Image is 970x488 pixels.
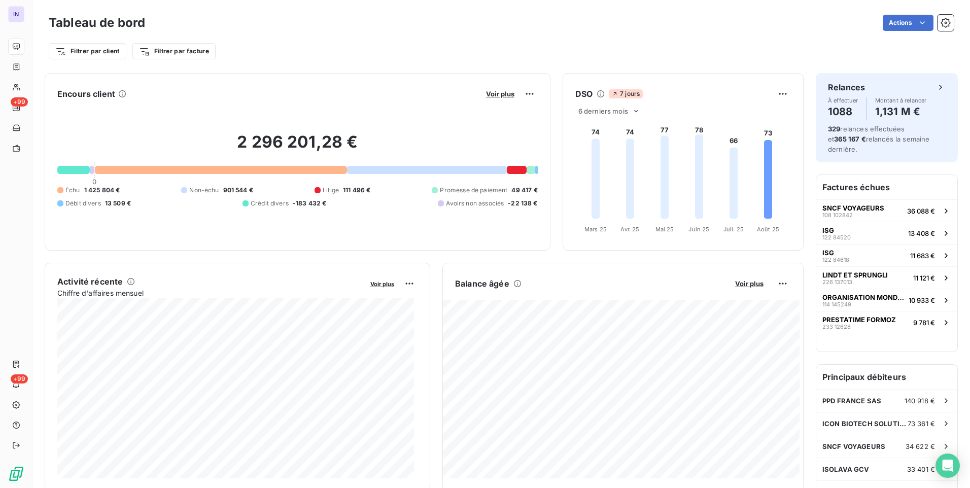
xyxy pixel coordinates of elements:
span: PPD FRANCE SAS [822,397,881,405]
span: 10 933 € [909,296,935,304]
span: Crédit divers [251,199,289,208]
tspan: Août 25 [757,226,779,233]
span: relances effectuées et relancés la semaine dernière. [828,125,930,153]
span: 114 145249 [822,301,851,307]
span: Voir plus [486,90,514,98]
span: 108 102842 [822,212,853,218]
span: À effectuer [828,97,858,103]
span: +99 [11,97,28,107]
tspan: Juin 25 [688,226,709,233]
span: +99 [11,374,28,384]
span: Montant à relancer [875,97,927,103]
span: Voir plus [735,280,764,288]
span: ISG [822,249,834,257]
button: Filtrer par client [49,43,126,59]
span: 9 781 € [913,319,935,327]
span: 226 137013 [822,279,852,285]
div: IN [8,6,24,22]
span: 13 408 € [908,229,935,237]
span: ISG [822,226,834,234]
button: Voir plus [732,279,767,288]
span: ISOLAVA GCV [822,465,870,473]
span: ICON BIOTECH SOLUTION [822,420,908,428]
span: 13 509 € [105,199,131,208]
span: Litige [323,186,339,195]
span: Non-échu [189,186,219,195]
button: Actions [883,15,933,31]
span: Débit divers [65,199,101,208]
span: Chiffre d'affaires mensuel [57,288,363,298]
button: Filtrer par facture [132,43,216,59]
span: 140 918 € [905,397,935,405]
span: 7 jours [609,89,643,98]
span: 1 425 804 € [84,186,120,195]
h2: 2 296 201,28 € [57,132,538,162]
span: 11 683 € [910,252,935,260]
tspan: Juil. 25 [723,226,744,233]
button: ISG122 8461811 683 € [816,244,957,266]
span: 111 496 € [343,186,370,195]
tspan: Avr. 25 [620,226,639,233]
h6: DSO [575,88,593,100]
img: Logo LeanPay [8,466,24,482]
span: 329 [828,125,840,133]
button: LINDT ET SPRUNGLI226 13701311 121 € [816,266,957,289]
span: 233 12628 [822,324,851,330]
h6: Balance âgée [455,277,509,290]
button: ORGANISATION MONDIALE DE LA [DEMOGRAPHIC_DATA]114 14524910 933 € [816,289,957,311]
h4: 1088 [828,103,858,120]
tspan: Mars 25 [584,226,607,233]
span: 122 84618 [822,257,849,263]
span: 33 401 € [907,465,935,473]
button: Voir plus [483,89,517,98]
button: PRESTATIME FORMOZ233 126289 781 € [816,311,957,333]
span: 901 544 € [223,186,253,195]
h6: Activité récente [57,275,123,288]
span: 122 84520 [822,234,851,240]
span: -183 432 € [293,199,327,208]
span: ORGANISATION MONDIALE DE LA [DEMOGRAPHIC_DATA] [822,293,905,301]
span: 0 [92,178,96,186]
div: Open Intercom Messenger [936,454,960,478]
button: Voir plus [367,279,397,288]
span: Avoirs non associés [446,199,504,208]
button: SNCF VOYAGEURS108 10284236 088 € [816,199,957,222]
h6: Principaux débiteurs [816,365,957,389]
h3: Tableau de bord [49,14,145,32]
span: Voir plus [370,281,394,288]
h6: Relances [828,81,865,93]
span: 73 361 € [908,420,935,428]
span: SNCF VOYAGEURS [822,204,884,212]
h6: Encours client [57,88,115,100]
span: 34 622 € [906,442,935,450]
span: 49 417 € [511,186,537,195]
span: 6 derniers mois [578,107,628,115]
span: Échu [65,186,80,195]
span: -22 138 € [508,199,537,208]
a: +99 [8,99,24,116]
span: SNCF VOYAGEURS [822,442,885,450]
span: LINDT ET SPRUNGLI [822,271,888,279]
span: 365 167 € [834,135,865,143]
span: 11 121 € [913,274,935,282]
span: Promesse de paiement [440,186,507,195]
h6: Factures échues [816,175,957,199]
span: 36 088 € [907,207,935,215]
tspan: Mai 25 [655,226,674,233]
h4: 1,131 M € [875,103,927,120]
span: PRESTATIME FORMOZ [822,316,896,324]
button: ISG122 8452013 408 € [816,222,957,244]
